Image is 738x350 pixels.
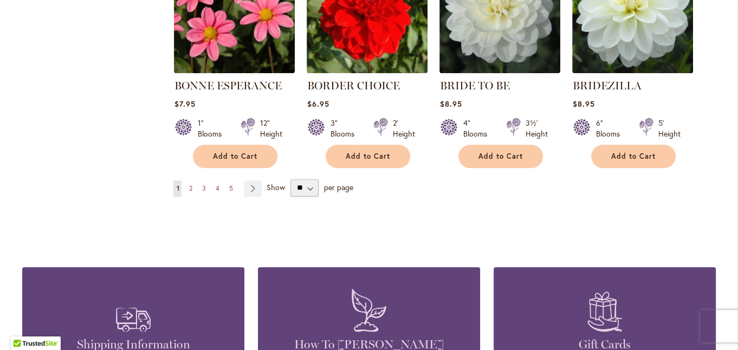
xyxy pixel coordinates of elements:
span: $8.95 [572,99,594,109]
span: Add to Cart [213,152,257,161]
div: 3" Blooms [330,118,360,139]
a: BRIDEZILLA [572,65,693,75]
a: 4 [212,180,222,197]
a: BORDER CHOICE [307,79,399,92]
span: 5 [229,184,232,192]
a: BRIDE TO BE [439,79,509,92]
div: 3½' Height [525,118,547,139]
a: BONNE ESPERANCE [174,79,281,92]
a: 5 [226,180,235,197]
span: Add to Cart [478,152,523,161]
span: 4 [215,184,219,192]
span: $8.95 [439,99,462,109]
a: BONNE ESPERANCE [174,65,295,75]
a: 3 [199,180,208,197]
span: $6.95 [307,99,329,109]
button: Add to Cart [326,145,410,168]
div: 5' Height [658,118,680,139]
div: 1" Blooms [197,118,228,139]
button: Add to Cart [193,145,277,168]
a: BRIDE TO BE [439,65,560,75]
span: 2 [189,184,192,192]
div: 6" Blooms [595,118,626,139]
span: $7.95 [174,99,195,109]
span: Show [266,182,284,192]
iframe: Launch Accessibility Center [8,312,38,342]
button: Add to Cart [458,145,543,168]
span: Add to Cart [611,152,656,161]
a: BORDER CHOICE [307,65,428,75]
span: 3 [202,184,205,192]
button: Add to Cart [591,145,676,168]
span: 1 [176,184,179,192]
a: 2 [186,180,195,197]
span: Add to Cart [346,152,390,161]
a: BRIDEZILLA [572,79,641,92]
div: 12" Height [260,118,282,139]
div: 4" Blooms [463,118,493,139]
span: per page [323,182,353,192]
div: 2' Height [392,118,415,139]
